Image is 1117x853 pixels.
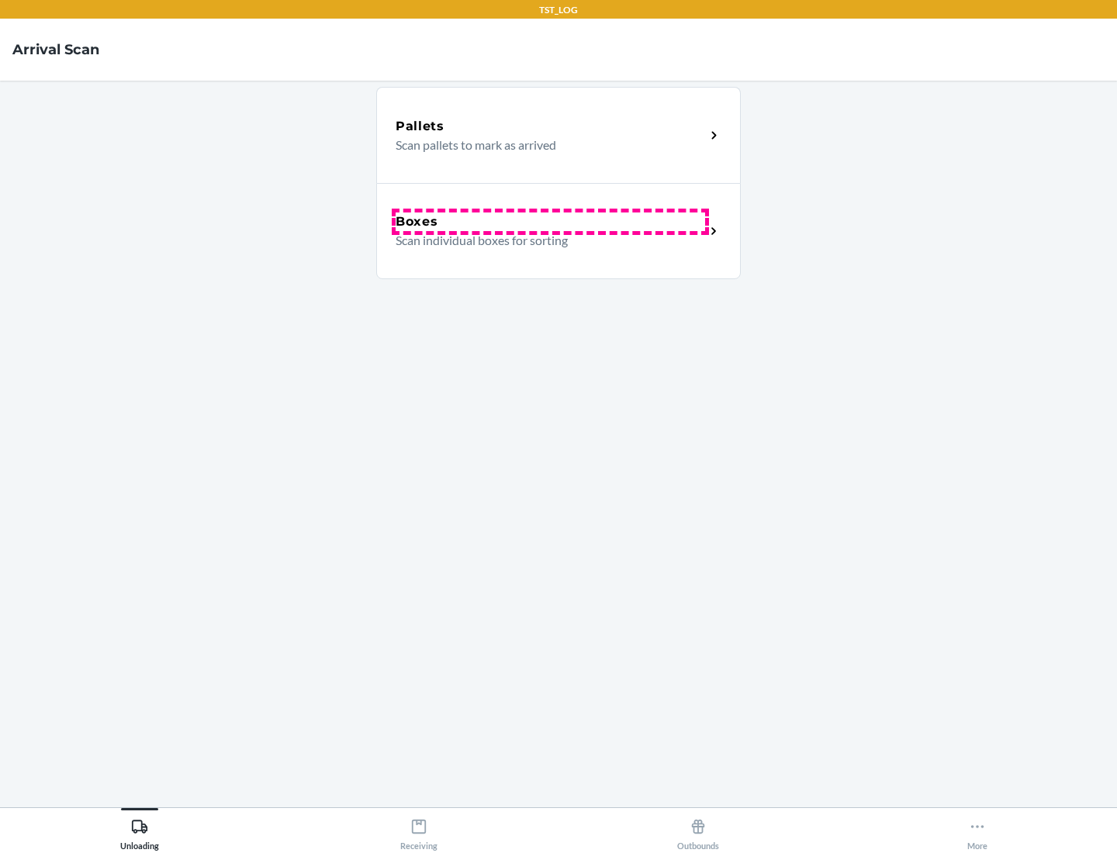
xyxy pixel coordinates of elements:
[967,812,987,851] div: More
[558,808,838,851] button: Outbounds
[279,808,558,851] button: Receiving
[376,183,741,279] a: BoxesScan individual boxes for sorting
[396,212,438,231] h5: Boxes
[838,808,1117,851] button: More
[396,117,444,136] h5: Pallets
[120,812,159,851] div: Unloading
[396,136,693,154] p: Scan pallets to mark as arrived
[376,87,741,183] a: PalletsScan pallets to mark as arrived
[12,40,99,60] h4: Arrival Scan
[396,231,693,250] p: Scan individual boxes for sorting
[677,812,719,851] div: Outbounds
[539,3,578,17] p: TST_LOG
[400,812,437,851] div: Receiving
